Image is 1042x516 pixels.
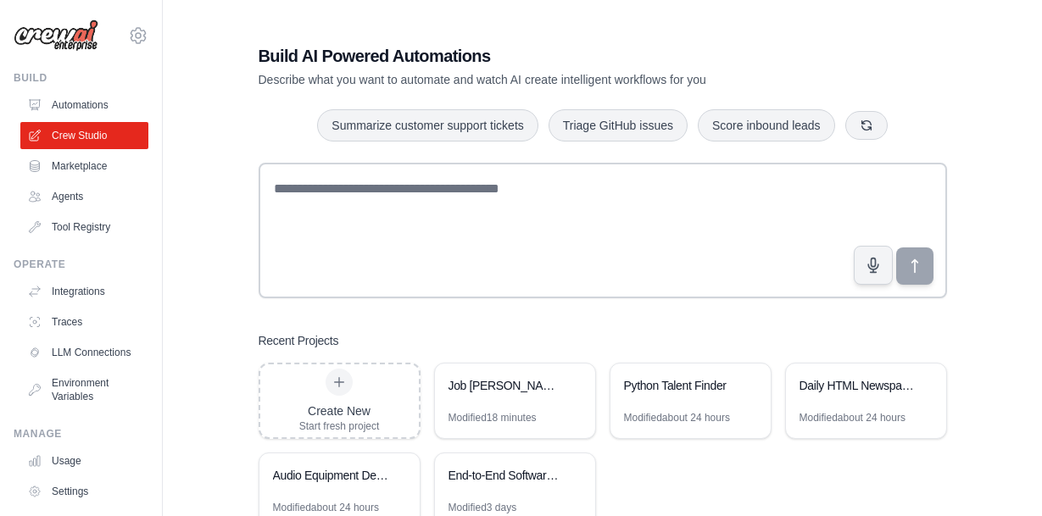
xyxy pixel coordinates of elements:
[624,411,730,424] div: Modified about 24 hours
[20,339,148,366] a: LLM Connections
[20,478,148,505] a: Settings
[449,377,565,394] div: Job [PERSON_NAME] Automation System
[14,71,148,85] div: Build
[449,501,517,514] div: Modified 3 days
[800,377,916,394] div: Daily HTML Newspaper Generator
[299,419,380,433] div: Start fresh project
[273,467,389,484] div: Audio Equipment Deal Finder
[20,183,148,210] a: Agents
[20,153,148,180] a: Marketplace
[20,278,148,305] a: Integrations
[698,109,835,141] button: Score inbound leads
[854,246,893,285] button: Click to speak your automation idea
[14,19,98,52] img: Logo
[259,44,828,68] h1: Build AI Powered Automations
[20,92,148,119] a: Automations
[20,214,148,241] a: Tool Registry
[624,377,740,394] div: Python Talent Finder
[449,467,565,484] div: End-to-End Software Development Pipeline
[20,308,148,336] a: Traces
[299,402,380,419] div: Create New
[20,122,148,149] a: Crew Studio
[317,109,538,141] button: Summarize customer support tickets
[20,369,148,410] a: Environment Variables
[845,111,888,140] button: Get new suggestions
[14,427,148,441] div: Manage
[800,411,905,424] div: Modified about 24 hours
[273,501,379,514] div: Modified about 24 hours
[549,109,688,141] button: Triage GitHub issues
[14,258,148,271] div: Operate
[20,447,148,474] a: Usage
[259,332,339,349] h3: Recent Projects
[259,71,828,88] p: Describe what you want to automate and watch AI create intelligent workflows for you
[449,411,537,424] div: Modified 18 minutes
